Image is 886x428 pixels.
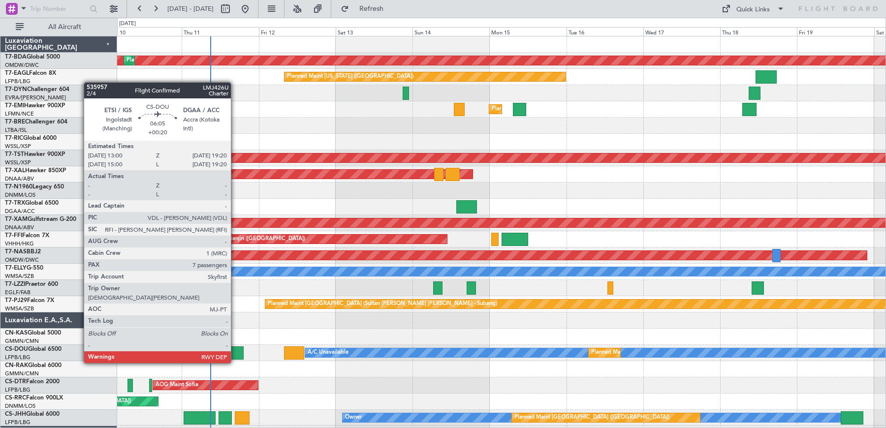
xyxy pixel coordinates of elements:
[5,200,25,206] span: T7-TRX
[5,386,31,394] a: LFPB/LBG
[5,233,49,239] a: T7-FFIFalcon 7X
[5,110,34,118] a: LFMN/NCE
[5,54,27,60] span: T7-BDA
[5,119,67,125] a: T7-BREChallenger 604
[5,337,39,345] a: GMMN/CMN
[489,27,566,36] div: Mon 15
[5,191,35,199] a: DNMM/LOS
[5,70,56,76] a: T7-EAGLFalcon 8X
[5,168,25,174] span: T7-XAL
[345,410,362,425] div: Owner
[567,27,643,36] div: Tue 16
[5,370,39,377] a: GMMN/CMN
[514,410,669,425] div: Planned Maint [GEOGRAPHIC_DATA] ([GEOGRAPHIC_DATA])
[5,411,60,417] a: CS-JHHGlobal 6000
[119,20,136,28] div: [DATE]
[5,395,26,401] span: CS-RRC
[156,378,198,393] div: AOG Maint Sofia
[5,103,24,109] span: T7-EMI
[5,281,25,287] span: T7-LZZI
[5,216,28,222] span: T7-XAM
[85,183,195,198] div: AOG Maint London ([GEOGRAPHIC_DATA])
[5,70,29,76] span: T7-EAGL
[5,402,35,410] a: DNMM/LOS
[5,265,27,271] span: T7-ELLY
[5,379,60,385] a: CS-DTRFalcon 2000
[5,298,54,304] a: T7-PJ29Falcon 7X
[5,289,31,296] a: EGLF/FAB
[5,298,27,304] span: T7-PJ29
[336,27,412,36] div: Sat 13
[5,87,69,92] a: T7-DYNChallenger 604
[5,363,28,368] span: CN-RAK
[5,152,65,157] a: T7-TSTHawker 900XP
[5,273,34,280] a: WMSA/SZB
[190,232,305,246] div: Planned Maint Tianjin ([GEOGRAPHIC_DATA])
[5,152,24,157] span: T7-TST
[259,27,336,36] div: Fri 12
[26,24,104,31] span: All Aircraft
[643,27,720,36] div: Wed 17
[5,419,31,426] a: LFPB/LBG
[5,379,26,385] span: CS-DTR
[5,143,31,150] a: WSSL/XSP
[412,27,489,36] div: Sun 14
[5,54,60,60] a: T7-BDAGlobal 5000
[351,5,392,12] span: Refresh
[5,216,76,222] a: T7-XAMGulfstream G-200
[5,87,27,92] span: T7-DYN
[5,184,64,190] a: T7-N1960Legacy 650
[268,297,497,311] div: Planned Maint [GEOGRAPHIC_DATA] (Sultan [PERSON_NAME] [PERSON_NAME] - Subang)
[5,184,32,190] span: T7-N1960
[5,135,57,141] a: T7-RICGlobal 6000
[5,305,34,312] a: WMSA/SZB
[5,224,34,231] a: DNAA/ABV
[5,330,28,336] span: CN-KAS
[720,27,797,36] div: Thu 18
[5,240,34,247] a: VHHH/HKG
[797,27,874,36] div: Fri 19
[5,119,25,125] span: T7-BRE
[5,330,61,336] a: CN-KASGlobal 5000
[105,27,182,36] div: Wed 10
[736,5,770,15] div: Quick Links
[5,175,34,183] a: DNAA/ABV
[5,281,58,287] a: T7-LZZIPraetor 600
[5,78,31,85] a: LFPB/LBG
[5,411,26,417] span: CS-JHH
[5,208,35,215] a: DGAA/ACC
[167,4,214,13] span: [DATE] - [DATE]
[5,61,39,69] a: OMDW/DWC
[591,345,746,360] div: Planned Maint [GEOGRAPHIC_DATA] ([GEOGRAPHIC_DATA])
[30,1,87,16] input: Trip Number
[5,126,27,134] a: LTBA/ISL
[5,168,66,174] a: T7-XALHawker 850XP
[336,1,395,17] button: Refresh
[5,395,63,401] a: CS-RRCFalcon 900LX
[5,135,23,141] span: T7-RIC
[5,354,31,361] a: LFPB/LBG
[5,363,62,368] a: CN-RAKGlobal 6000
[287,69,413,84] div: Planned Maint [US_STATE] ([GEOGRAPHIC_DATA])
[5,233,22,239] span: T7-FFI
[5,159,31,166] a: WSSL/XSP
[308,345,348,360] div: A/C Unavailable
[5,265,43,271] a: T7-ELLYG-550
[5,249,41,255] a: T7-NASBBJ2
[127,53,223,68] div: Planned Maint Dubai (Al Maktoum Intl)
[5,94,66,101] a: EVRA/[PERSON_NAME]
[158,183,269,198] div: AOG Maint London ([GEOGRAPHIC_DATA])
[5,346,28,352] span: CS-DOU
[5,200,59,206] a: T7-TRXGlobal 6500
[5,256,39,264] a: OMDW/DWC
[11,19,107,35] button: All Aircraft
[5,103,65,109] a: T7-EMIHawker 900XP
[5,346,62,352] a: CS-DOUGlobal 6500
[5,249,27,255] span: T7-NAS
[717,1,790,17] button: Quick Links
[182,27,258,36] div: Thu 11
[492,102,586,117] div: Planned Maint [GEOGRAPHIC_DATA]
